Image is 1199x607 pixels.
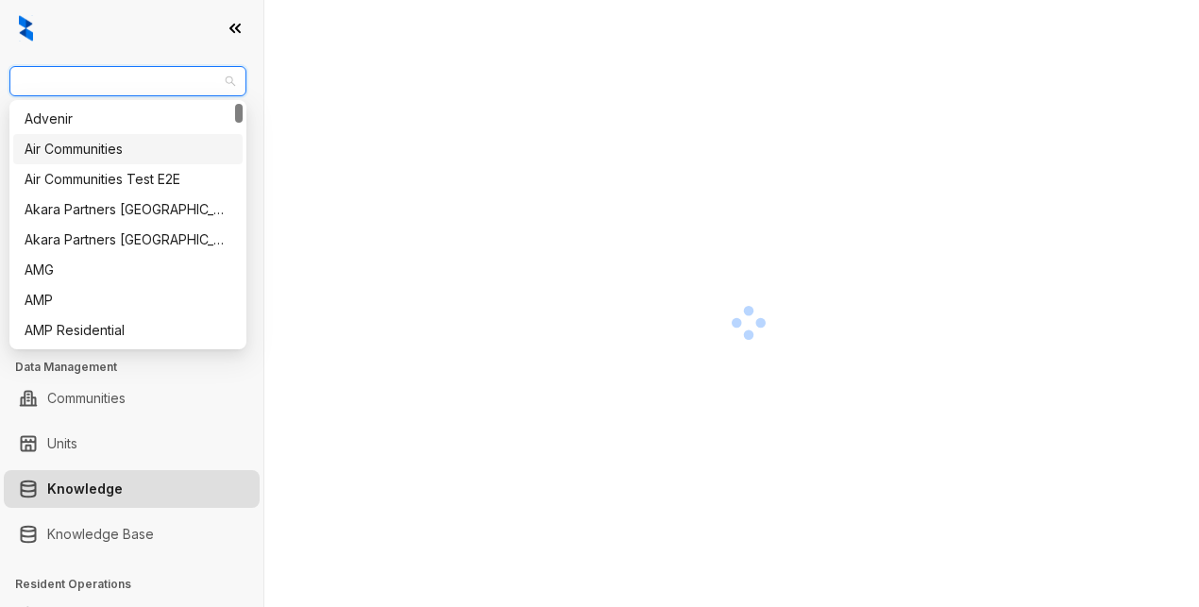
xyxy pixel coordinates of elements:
[25,169,231,190] div: Air Communities Test E2E
[4,172,260,210] li: Calendar
[25,229,231,250] div: Akara Partners [GEOGRAPHIC_DATA]
[13,315,243,346] div: AMP Residential
[15,576,263,593] h3: Resident Operations
[13,255,243,285] div: AMG
[13,225,243,255] div: Akara Partners Phoenix
[13,164,243,194] div: Air Communities Test E2E
[4,253,260,291] li: Leasing
[13,194,243,225] div: Akara Partners Nashville
[4,515,260,553] li: Knowledge Base
[4,470,260,508] li: Knowledge
[15,359,263,376] h3: Data Management
[21,67,235,95] span: Air Communities
[4,425,260,463] li: Units
[4,298,260,336] li: Collections
[19,15,33,42] img: logo
[47,379,126,417] a: Communities
[4,379,260,417] li: Communities
[13,285,243,315] div: AMP
[25,320,231,341] div: AMP Residential
[47,470,123,508] a: Knowledge
[25,290,231,311] div: AMP
[47,515,154,553] a: Knowledge Base
[13,134,243,164] div: Air Communities
[13,104,243,134] div: Advenir
[25,260,231,280] div: AMG
[25,139,231,160] div: Air Communities
[47,425,77,463] a: Units
[25,199,231,220] div: Akara Partners [GEOGRAPHIC_DATA]
[4,126,260,164] li: Leads
[25,109,231,129] div: Advenir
